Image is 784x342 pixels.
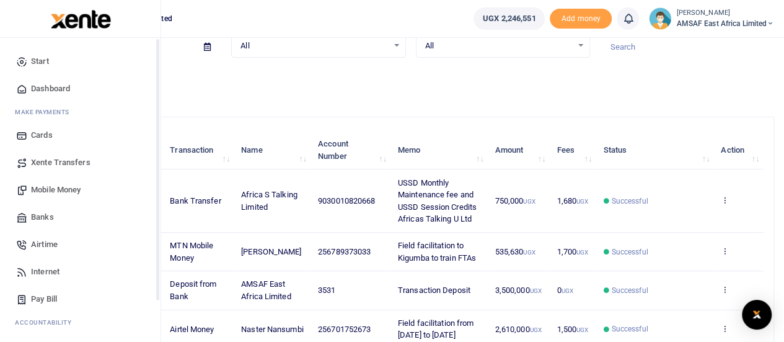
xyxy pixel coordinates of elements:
span: 0 [557,286,573,295]
li: Wallet ballance [469,7,550,30]
span: Successful [611,323,648,335]
span: 1,680 [557,196,588,205]
p: Download [47,73,774,86]
a: Cards [10,122,151,149]
span: Successful [611,196,648,207]
span: Start [31,55,49,68]
a: Add money [550,13,612,22]
small: UGX [576,326,588,333]
small: [PERSON_NAME] [676,8,774,19]
span: Internet [31,266,59,278]
th: Transaction: activate to sort column ascending [163,131,234,169]
li: Toup your wallet [550,9,612,29]
a: Banks [10,204,151,231]
span: 1,500 [557,325,588,334]
span: 256701752673 [318,325,371,334]
span: Field facilitation from [DATE] to [DATE] [398,318,473,340]
span: ake Payments [21,107,69,117]
span: Field facilitation to Kigumba to train FTAs [398,241,476,263]
small: UGX [576,198,588,205]
th: Account Number: activate to sort column ascending [311,131,391,169]
th: Name: activate to sort column ascending [234,131,311,169]
input: Search [600,37,774,58]
span: All [425,40,572,52]
span: USSD Monthly Maintenance fee and USSD Session Credits Africas Talking U Ltd [398,178,477,224]
span: countability [24,318,71,327]
span: Banks [31,211,54,223]
span: Add money [550,9,612,29]
small: UGX [529,326,541,333]
span: Xente Transfers [31,156,90,169]
small: UGX [529,287,541,294]
span: UGX 2,246,551 [483,12,535,25]
span: 2,610,000 [495,325,541,334]
span: 3,500,000 [495,286,541,295]
span: Naster Nansumbi [241,325,304,334]
a: logo-small logo-large logo-large [50,14,111,23]
span: Transaction Deposit [398,286,470,295]
a: Pay Bill [10,286,151,313]
th: Action: activate to sort column ascending [714,131,764,169]
th: Fees: activate to sort column ascending [550,131,596,169]
small: UGX [523,249,535,256]
span: Dashboard [31,83,70,95]
span: Airtime [31,238,58,251]
img: profile-user [649,7,671,30]
span: 535,630 [495,247,535,256]
span: Mobile Money [31,184,81,196]
span: Successful [611,246,648,258]
th: Status: activate to sort column ascending [596,131,714,169]
a: Internet [10,258,151,286]
small: UGX [523,198,535,205]
span: MTN Mobile Money [170,241,213,263]
a: Xente Transfers [10,149,151,176]
a: profile-user [PERSON_NAME] AMSAF East Africa Limited [649,7,774,30]
li: Ac [10,313,151,332]
span: 9030010820668 [318,196,375,205]
span: [PERSON_NAME] [241,247,301,256]
span: Airtel Money [170,325,214,334]
span: 3531 [318,286,335,295]
a: UGX 2,246,551 [473,7,545,30]
span: Bank Transfer [170,196,221,205]
a: Airtime [10,231,151,258]
a: Start [10,48,151,75]
span: AMSAF East Africa Limited [241,279,291,301]
a: Mobile Money [10,176,151,204]
span: 256789373033 [318,247,371,256]
a: Dashboard [10,75,151,102]
span: AMSAF East Africa Limited [676,18,774,29]
img: logo-large [51,10,111,29]
span: 1,700 [557,247,588,256]
span: Africa S Talking Limited [241,190,297,212]
span: Pay Bill [31,293,57,305]
span: 750,000 [495,196,535,205]
span: All [240,40,387,52]
span: Deposit from Bank [170,279,216,301]
small: UGX [562,287,573,294]
th: Amount: activate to sort column ascending [488,131,550,169]
th: Memo: activate to sort column ascending [391,131,488,169]
small: UGX [576,249,588,256]
span: Successful [611,285,648,296]
li: M [10,102,151,122]
div: Open Intercom Messenger [742,300,772,330]
span: Cards [31,129,53,142]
